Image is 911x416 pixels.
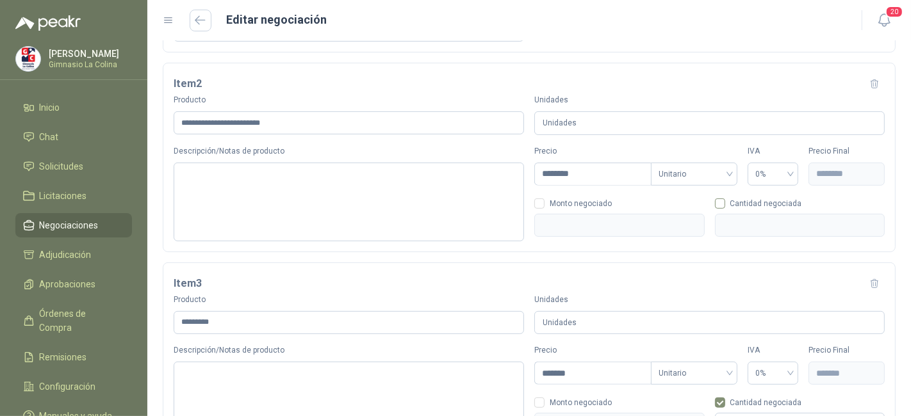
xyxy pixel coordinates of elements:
[40,130,59,144] span: Chat
[748,344,798,356] label: IVA
[659,364,730,383] span: Unitario
[808,344,885,356] label: Precio Final
[755,164,791,184] span: 0%
[174,294,524,306] label: Producto
[873,9,896,32] button: 20
[40,248,92,262] span: Adjudicación
[15,243,132,267] a: Adjudicación
[534,111,885,135] div: Unidades
[15,301,132,340] a: Órdenes de Compra
[725,200,807,207] span: Cantidad negociada
[755,364,791,383] span: 0%
[40,218,99,232] span: Negociaciones
[15,345,132,369] a: Remisiones
[15,125,132,149] a: Chat
[15,374,132,399] a: Configuración
[659,164,730,184] span: Unitario
[534,294,885,306] label: Unidades
[808,145,885,157] label: Precio Final
[545,399,617,406] span: Monto negociado
[40,350,87,364] span: Remisiones
[748,145,798,157] label: IVA
[174,94,524,106] label: Producto
[15,272,132,296] a: Aprobaciones
[174,344,524,356] label: Descripción/Notas de producto
[545,200,617,207] span: Monto negociado
[534,94,885,106] label: Unidades
[40,159,84,173] span: Solicitudes
[15,15,81,31] img: Logo peakr
[174,275,202,292] h3: Item 3
[534,344,651,356] label: Precio
[49,61,129,68] p: Gimnasio La Colina
[40,189,87,203] span: Licitaciones
[534,145,651,157] label: Precio
[40,100,60,115] span: Inicio
[174,145,524,157] label: Descripción/Notas de producto
[725,399,807,406] span: Cantidad negociada
[534,311,885,335] div: Unidades
[15,213,132,237] a: Negociaciones
[16,47,40,71] img: Company Logo
[885,6,903,18] span: 20
[49,49,129,58] p: [PERSON_NAME]
[40,380,96,394] span: Configuración
[40,307,120,335] span: Órdenes de Compra
[40,277,96,291] span: Aprobaciones
[15,95,132,120] a: Inicio
[15,154,132,179] a: Solicitudes
[15,184,132,208] a: Licitaciones
[174,76,202,92] h3: Item 2
[227,11,327,29] h1: Editar negociación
